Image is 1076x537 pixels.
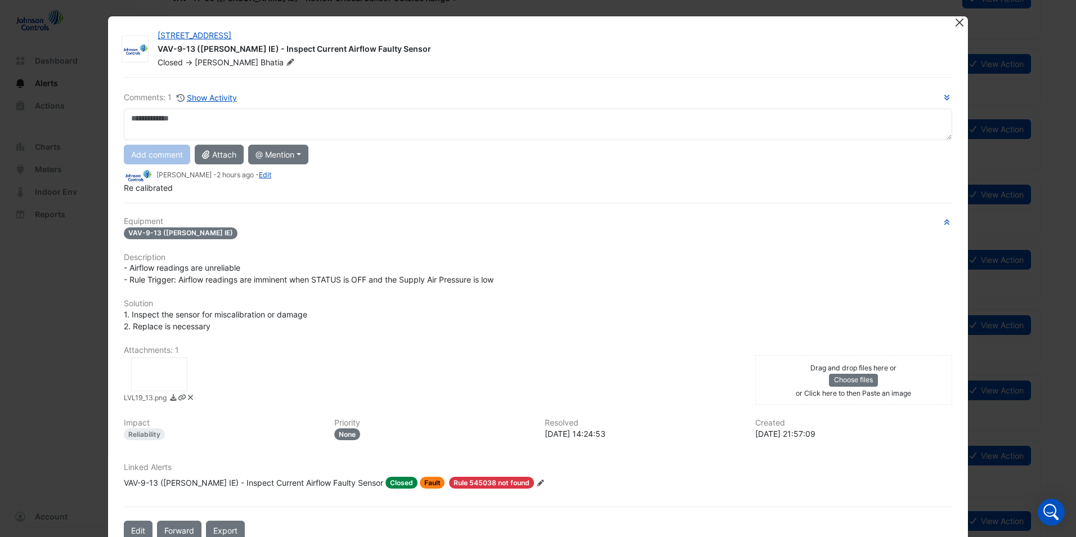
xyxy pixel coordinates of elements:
div: None [334,428,360,440]
a: Delete [186,393,195,405]
fa-icon: Edit Linked Alerts [536,479,545,487]
span: Closed [158,57,183,67]
button: Close [954,16,966,28]
img: Johnson Controls [124,169,152,182]
span: Bhatia [261,57,297,68]
h6: Impact [124,418,321,428]
span: Re calibrated [124,183,173,193]
a: [STREET_ADDRESS] [158,30,231,40]
small: or Click here to then Paste an image [796,389,911,397]
span: -> [185,57,192,67]
a: Edit [259,171,271,179]
span: [PERSON_NAME] [195,57,258,67]
span: VAV-9-13 ([PERSON_NAME] IE) [124,227,237,239]
a: Download [169,393,177,405]
div: Open Intercom Messenger [1038,499,1065,526]
small: Drag and drop files here or [810,364,896,372]
small: LVL19_13.png [124,393,167,405]
button: Choose files [829,374,878,386]
h6: Attachments: 1 [124,346,952,355]
img: Johnson Controls [122,44,148,55]
button: Attach [195,145,244,164]
div: VAV-9-13 ([PERSON_NAME] IE) - Inspect Current Airflow Faulty Sensor [124,477,383,489]
small: [PERSON_NAME] - - [156,170,271,180]
span: Rule 545038 not found [449,477,534,489]
div: [DATE] 21:57:09 [755,428,952,440]
span: 1. Inspect the sensor for miscalibration or damage 2. Replace is necessary [124,310,307,331]
h6: Created [755,418,952,428]
div: Comments: 1 [124,91,237,104]
div: Reliability [124,428,165,440]
div: [DATE] 14:24:53 [545,428,742,440]
h6: Resolved [545,418,742,428]
button: @ Mention [248,145,308,164]
h6: Priority [334,418,531,428]
span: 2025-09-18 08:49:57 [217,171,254,179]
span: Fault [420,477,445,489]
h6: Linked Alerts [124,463,952,472]
span: - Airflow readings are unreliable - Rule Trigger: Airflow readings are imminent when STATUS is OF... [124,263,494,284]
a: Copy link to clipboard [178,393,186,405]
h6: Description [124,253,952,262]
button: Show Activity [176,91,237,104]
span: Closed [385,477,418,489]
h6: Equipment [124,217,952,226]
h6: Solution [124,299,952,308]
div: VAV-9-13 ([PERSON_NAME] IE) - Inspect Current Airflow Faulty Sensor [158,43,941,57]
div: LVL19_13.png [131,357,187,391]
